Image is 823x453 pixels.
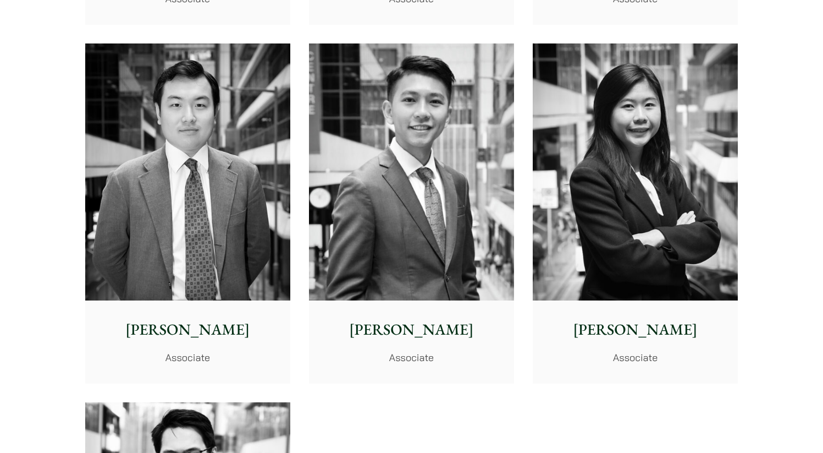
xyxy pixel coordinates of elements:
[318,350,505,365] p: Associate
[533,43,738,384] a: [PERSON_NAME] Associate
[318,318,505,341] p: [PERSON_NAME]
[542,350,729,365] p: Associate
[94,350,281,365] p: Associate
[85,43,290,384] a: [PERSON_NAME] Associate
[542,318,729,341] p: [PERSON_NAME]
[94,318,281,341] p: [PERSON_NAME]
[309,43,514,384] a: [PERSON_NAME] Associate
